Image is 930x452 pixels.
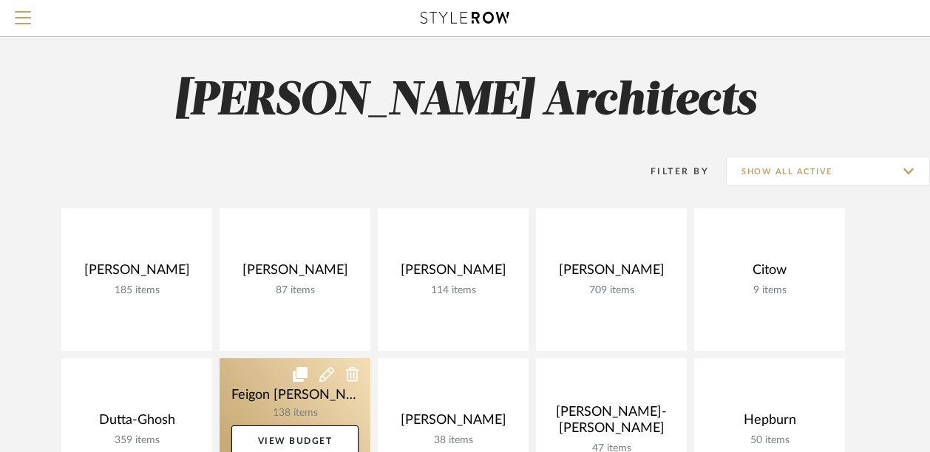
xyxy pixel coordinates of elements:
[706,262,833,284] div: Citow
[73,434,200,447] div: 359 items
[548,404,675,442] div: [PERSON_NAME]-[PERSON_NAME]
[706,434,833,447] div: 50 items
[548,284,675,297] div: 709 items
[706,412,833,434] div: Hepburn
[73,262,200,284] div: [PERSON_NAME]
[390,412,517,434] div: [PERSON_NAME]
[631,164,709,179] div: Filter By
[548,262,675,284] div: [PERSON_NAME]
[73,284,200,297] div: 185 items
[390,262,517,284] div: [PERSON_NAME]
[390,434,517,447] div: 38 items
[231,284,359,297] div: 87 items
[390,284,517,297] div: 114 items
[231,262,359,284] div: [PERSON_NAME]
[73,412,200,434] div: Dutta-Ghosh
[706,284,833,297] div: 9 items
